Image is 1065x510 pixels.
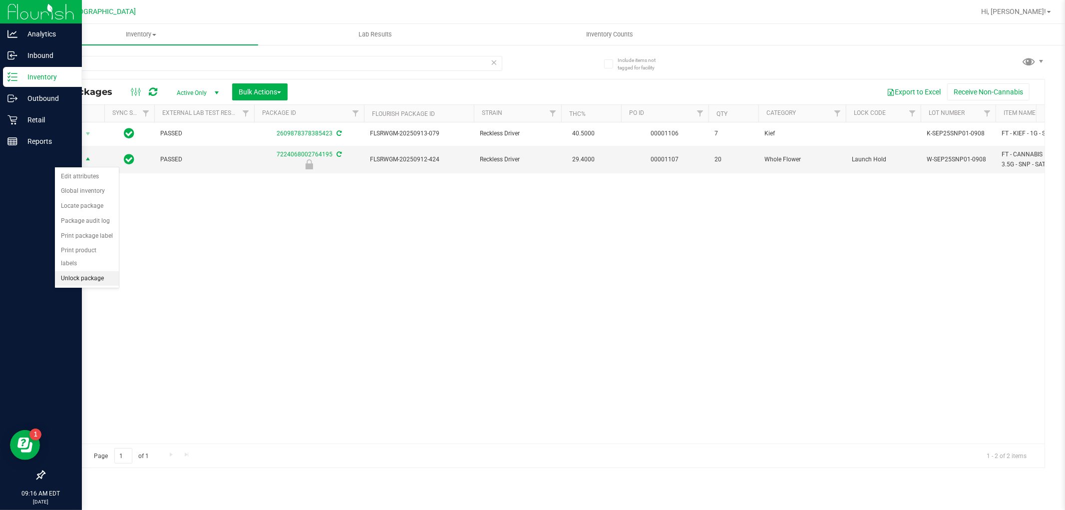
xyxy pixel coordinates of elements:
p: Outbound [17,92,77,104]
span: Inventory Counts [573,30,647,39]
p: [DATE] [4,498,77,506]
iframe: Resource center unread badge [29,429,41,441]
a: Filter [692,105,709,122]
a: Lot Number [929,109,965,116]
span: Page of 1 [85,448,157,464]
a: Filter [348,105,364,122]
span: Sync from Compliance System [335,151,342,158]
li: Locate package [55,199,119,214]
span: [GEOGRAPHIC_DATA] [68,7,136,16]
a: 7224068002764195 [277,151,333,158]
span: Kief [764,129,840,138]
a: Sync Status [112,109,151,116]
inline-svg: Retail [7,115,17,125]
a: THC% [569,110,586,117]
span: select [82,153,94,167]
input: Search Package ID, Item Name, SKU, Lot or Part Number... [44,56,502,71]
span: Reckless Driver [480,129,555,138]
button: Export to Excel [880,83,947,100]
a: Category [766,109,796,116]
span: 1 - 2 of 2 items [979,448,1035,463]
span: Reckless Driver [480,155,555,164]
span: Bulk Actions [239,88,281,96]
a: Filter [904,105,921,122]
span: Include items not tagged for facility [618,56,668,71]
a: Item Name [1004,109,1036,116]
inline-svg: Inventory [7,72,17,82]
p: Inbound [17,49,77,61]
li: Print product labels [55,243,119,271]
button: Bulk Actions [232,83,288,100]
a: Filter [545,105,561,122]
input: 1 [114,448,132,464]
p: 09:16 AM EDT [4,489,77,498]
p: Inventory [17,71,77,83]
button: Receive Non-Cannabis [947,83,1030,100]
span: 20 [714,155,752,164]
a: Flourish Package ID [372,110,435,117]
a: Strain [482,109,502,116]
span: In Sync [124,126,135,140]
span: Whole Flower [764,155,840,164]
a: Filter [829,105,846,122]
span: Launch Hold [852,155,915,164]
inline-svg: Reports [7,136,17,146]
span: select [82,127,94,141]
a: 00001106 [651,130,679,137]
span: All Packages [52,86,122,97]
span: K-SEP25SNP01-0908 [927,129,990,138]
p: Analytics [17,28,77,40]
a: Filter [138,105,154,122]
span: Inventory [24,30,258,39]
a: 00001107 [651,156,679,163]
inline-svg: Analytics [7,29,17,39]
a: Inventory [24,24,258,45]
span: FLSRWGM-20250912-424 [370,155,468,164]
span: Lab Results [345,30,405,39]
span: PASSED [160,129,248,138]
span: Sync from Compliance System [335,130,342,137]
span: FLSRWGM-20250913-079 [370,129,468,138]
a: Lock Code [854,109,886,116]
iframe: Resource center [10,430,40,460]
a: Lab Results [258,24,492,45]
li: Package audit log [55,214,119,229]
a: 2609878378385423 [277,130,333,137]
p: Retail [17,114,77,126]
a: Inventory Counts [492,24,726,45]
inline-svg: Inbound [7,50,17,60]
a: Filter [238,105,254,122]
span: PASSED [160,155,248,164]
span: Hi, [PERSON_NAME]! [981,7,1046,15]
li: Global inventory [55,184,119,199]
li: Print package label [55,229,119,244]
span: 29.4000 [567,152,600,167]
span: W-SEP25SNP01-0908 [927,155,990,164]
span: In Sync [124,152,135,166]
div: Launch Hold [253,159,365,169]
a: Package ID [262,109,296,116]
span: 7 [714,129,752,138]
inline-svg: Outbound [7,93,17,103]
a: PO ID [629,109,644,116]
a: Filter [979,105,996,122]
span: Clear [491,56,498,69]
a: External Lab Test Result [162,109,241,116]
p: Reports [17,135,77,147]
span: 40.5000 [567,126,600,141]
li: Unlock package [55,271,119,286]
li: Edit attributes [55,169,119,184]
a: Qty [716,110,727,117]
